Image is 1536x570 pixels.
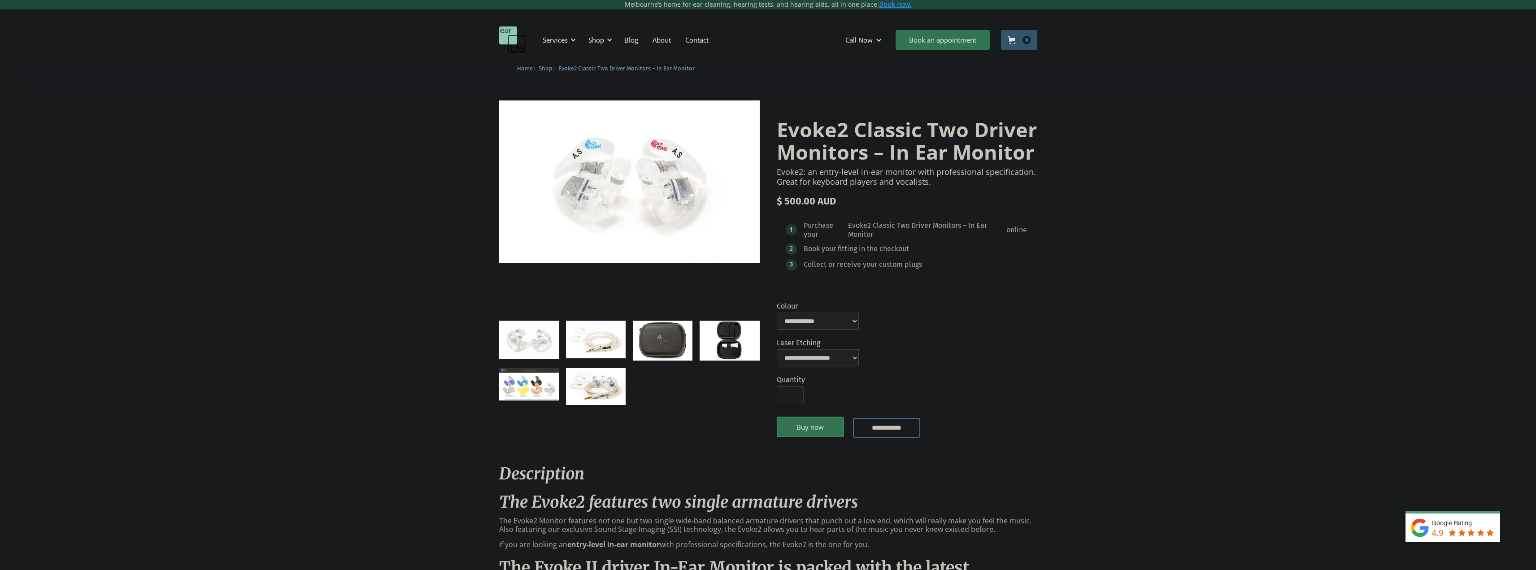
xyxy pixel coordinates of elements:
li: 〉 [517,64,539,73]
a: Buy now [777,417,844,437]
strong: entry-level in-ear monitor [567,540,660,549]
em: The Evoke2 features two single armature drivers [499,492,858,512]
div: Services [543,35,568,44]
div: Shop [588,35,604,44]
a: Blog [617,27,645,53]
a: open lightbox [566,368,626,405]
div: $ 500.00 AUD [777,196,1037,207]
a: home [499,26,526,53]
em: Description [499,464,584,484]
div: online [1006,226,1027,235]
img: Evoke2 Classic Two Driver Monitors – In Ear Monitor [499,100,760,263]
div: 1 [790,226,792,233]
a: open lightbox [700,321,759,360]
a: Book an appointment [896,30,990,50]
div: Services [537,26,579,53]
div: Shop [583,26,615,53]
label: Colour [777,302,859,310]
a: Open cart [1001,30,1037,50]
p: If you are looking an with professional specifications, the Evoke2 is the one for you. [499,540,1037,549]
div: 2 [790,245,793,252]
label: Laser Etching [777,339,859,347]
label: Quantity [777,375,805,384]
a: About [645,27,678,53]
span: Shop [539,65,553,72]
h1: Evoke2 Classic Two Driver Monitors – In Ear Monitor [777,118,1037,163]
div: Evoke2 Classic Two Driver Monitors – In Ear Monitor [848,221,1005,239]
a: Home [517,64,533,72]
li: 〉 [539,64,558,73]
div: Book your fitting in the checkout [804,244,909,253]
a: open lightbox [499,368,559,401]
a: Evoke2 Classic Two Driver Monitors – In Ear Monitor [558,64,695,72]
a: open lightbox [499,321,559,359]
p: The Evoke2 Monitor features not one but two single wide-band balanced armature drivers that punch... [499,517,1037,534]
span: Evoke2 Classic Two Driver Monitors – In Ear Monitor [558,65,695,72]
a: Shop [539,64,553,72]
div: 0 [1023,36,1031,44]
div: 3 [790,261,793,268]
div: Purchase your [804,221,847,239]
div: Collect or receive your custom plugs [804,260,922,269]
a: open lightbox [499,100,760,263]
a: Contact [678,27,716,53]
a: open lightbox [633,321,692,360]
a: open lightbox [566,321,626,358]
p: Evoke2: an entry-level in-ear monitor with professional specification. Great for keyboard players... [777,167,1037,187]
div: Call Now [845,35,873,44]
span: Home [517,65,533,72]
div: Call Now [838,26,891,53]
